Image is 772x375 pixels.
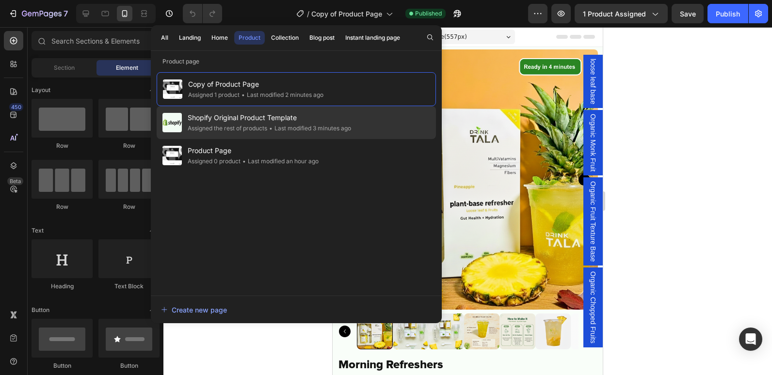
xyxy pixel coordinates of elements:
[271,33,299,42] div: Collection
[575,4,668,23] button: 1 product assigned
[739,328,762,351] div: Open Intercom Messenger
[269,125,273,132] span: •
[98,282,160,291] div: Text Block
[267,31,303,45] button: Collection
[188,156,241,166] div: Assigned 0 product
[32,141,93,150] div: Row
[144,302,160,318] span: Toggle open
[144,82,160,98] span: Toggle open
[64,8,68,19] p: 7
[32,203,93,211] div: Row
[7,177,23,185] div: Beta
[32,361,93,370] div: Button
[240,90,323,100] div: Last modified 2 minutes ago
[267,124,351,133] div: Last modified 3 minutes ago
[98,361,160,370] div: Button
[188,90,240,100] div: Assigned 1 product
[333,27,603,375] iframe: Design area
[345,33,400,42] div: Instant landing page
[161,305,227,315] div: Create new page
[672,4,704,23] button: Save
[151,57,442,66] p: Product page
[98,203,160,211] div: Row
[415,9,442,18] span: Published
[241,91,245,98] span: •
[116,63,138,72] span: Element
[305,31,339,45] button: Blog post
[188,78,323,90] span: Copy of Product Page
[54,63,75,72] span: Section
[32,31,160,50] input: Search Sections & Elements
[32,282,93,291] div: Heading
[9,103,23,111] div: 450
[144,223,160,238] span: Toggle open
[32,306,49,314] span: Button
[4,4,72,23] button: 7
[311,9,382,19] span: Copy of Product Page
[188,145,319,156] span: Product Page
[32,226,44,235] span: Text
[242,157,246,165] span: •
[680,10,696,18] span: Save
[188,124,267,133] div: Assigned the rest of products
[241,156,319,166] div: Last modified an hour ago
[716,9,740,19] div: Publish
[307,9,309,19] span: /
[188,112,351,124] span: Shopify Original Product Template
[32,86,50,94] span: Layout
[341,31,404,45] button: Instant landing page
[161,300,432,319] button: Create new page
[708,4,748,23] button: Publish
[309,33,335,42] div: Blog post
[98,141,160,150] div: Row
[183,4,222,23] div: Undo/Redo
[583,9,646,19] span: 1 product assigned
